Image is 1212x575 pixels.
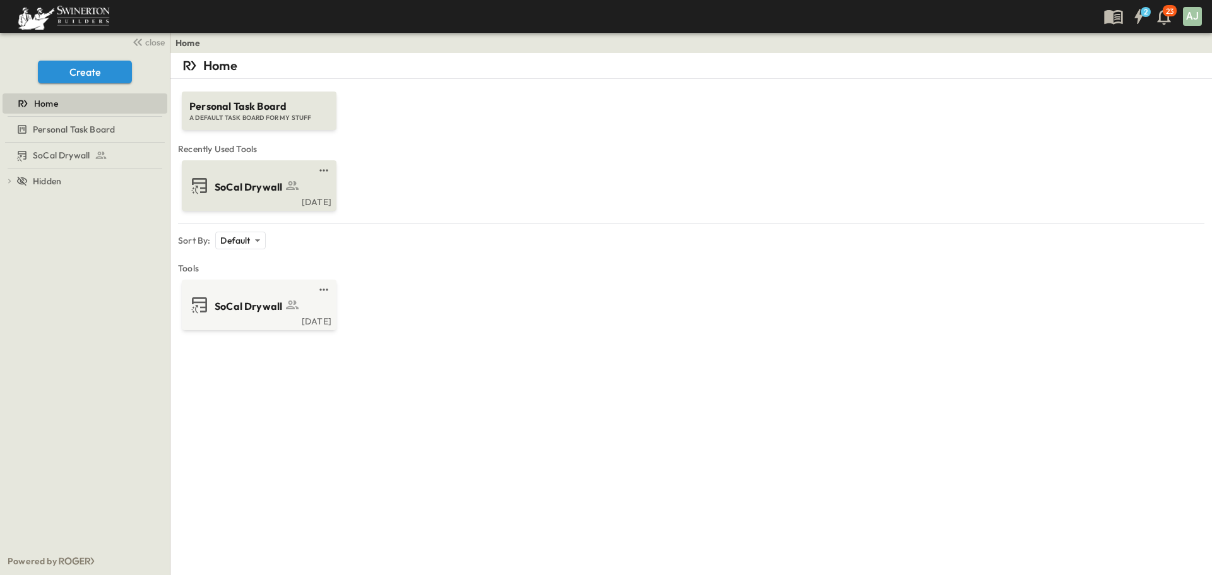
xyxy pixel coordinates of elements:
[1126,5,1151,28] button: 2
[184,196,331,206] a: [DATE]
[178,143,1204,155] span: Recently Used Tools
[33,175,61,187] span: Hidden
[316,163,331,178] button: test
[175,37,200,49] a: Home
[184,175,331,196] a: SoCal Drywall
[184,315,331,325] a: [DATE]
[3,146,165,164] a: SoCal Drywall
[3,95,165,112] a: Home
[34,97,58,110] span: Home
[184,295,331,315] a: SoCal Drywall
[38,61,132,83] button: Create
[3,119,167,139] div: Personal Task Boardtest
[145,36,165,49] span: close
[316,282,331,297] button: test
[127,33,167,50] button: close
[178,234,210,247] p: Sort By:
[33,123,115,136] span: Personal Task Board
[189,99,329,114] span: Personal Task Board
[1166,6,1173,16] p: 23
[203,57,237,74] p: Home
[3,121,165,138] a: Personal Task Board
[1183,7,1202,26] div: AJ
[181,79,338,130] a: Personal Task BoardA DEFAULT TASK BOARD FOR MY STUFF
[215,299,282,314] span: SoCal Drywall
[215,180,282,194] span: SoCal Drywall
[215,232,265,249] div: Default
[3,145,167,165] div: SoCal Drywalltest
[189,114,329,122] span: A DEFAULT TASK BOARD FOR MY STUFF
[1182,6,1203,27] button: AJ
[175,37,208,49] nav: breadcrumbs
[220,234,250,247] p: Default
[1144,7,1148,17] h6: 2
[178,262,1204,275] span: Tools
[15,3,112,30] img: 6c363589ada0b36f064d841b69d3a419a338230e66bb0a533688fa5cc3e9e735.png
[33,149,90,162] span: SoCal Drywall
